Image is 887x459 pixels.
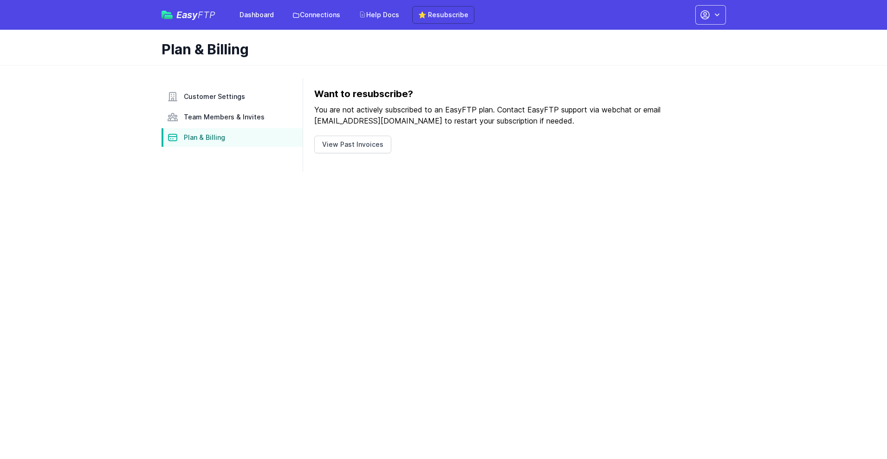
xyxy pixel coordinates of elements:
[184,112,265,122] span: Team Members & Invites
[184,133,225,142] span: Plan & Billing
[287,7,346,23] a: Connections
[353,7,405,23] a: Help Docs
[412,6,474,24] a: ⭐ Resubscribe
[162,10,215,20] a: EasyFTP
[314,87,715,104] h3: Want to resubscribe?
[314,104,715,126] p: You are not actively subscribed to an EasyFTP plan. Contact EasyFTP support via webchat or email ...
[162,11,173,19] img: easyftp_logo.png
[162,128,303,147] a: Plan & Billing
[314,136,391,153] a: View Past Invoices
[198,9,215,20] span: FTP
[162,41,719,58] h1: Plan & Billing
[234,7,279,23] a: Dashboard
[184,92,245,101] span: Customer Settings
[176,10,215,20] span: Easy
[162,87,303,106] a: Customer Settings
[162,108,303,126] a: Team Members & Invites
